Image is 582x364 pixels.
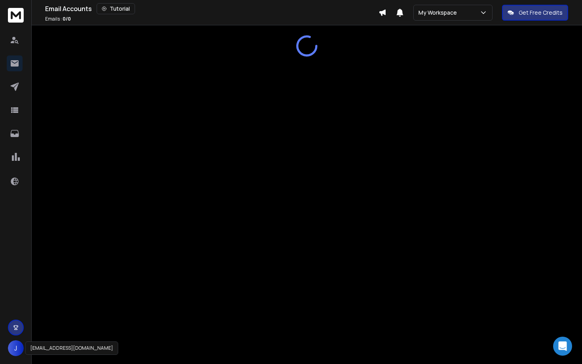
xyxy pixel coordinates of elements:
p: Get Free Credits [519,9,563,17]
button: Tutorial [97,3,135,14]
div: Email Accounts [45,3,378,14]
button: Get Free Credits [502,5,568,21]
span: 0 / 0 [63,15,71,22]
button: J [8,340,24,356]
div: Open Intercom Messenger [553,337,572,356]
div: [EMAIL_ADDRESS][DOMAIN_NAME] [25,341,118,355]
p: My Workspace [418,9,460,17]
p: Emails : [45,16,71,22]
